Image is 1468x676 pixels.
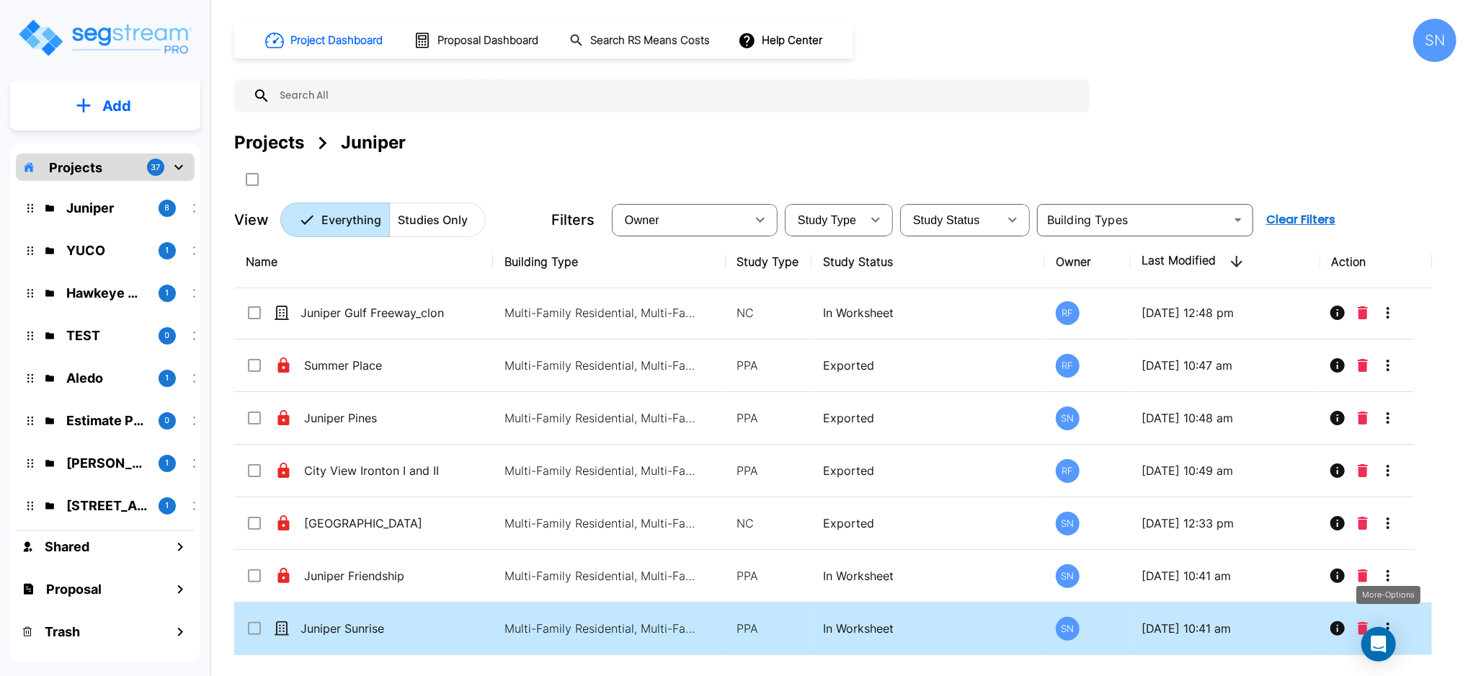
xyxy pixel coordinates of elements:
[259,25,391,56] button: Project Dashboard
[66,241,147,260] p: YUCO
[46,579,102,599] h1: Proposal
[290,32,383,49] h1: Project Dashboard
[1352,404,1374,432] button: Delete
[304,357,448,374] p: Summer Place
[1352,298,1374,327] button: Delete
[1142,304,1309,321] p: [DATE] 12:48 pm
[1142,409,1309,427] p: [DATE] 10:48 am
[238,165,267,194] button: SelectAll
[1044,236,1131,288] th: Owner
[234,130,304,156] div: Projects
[1374,404,1402,432] button: More-Options
[1374,351,1402,380] button: More-Options
[1374,456,1402,485] button: More-Options
[166,244,169,257] p: 1
[823,304,1033,321] p: In Worksheet
[504,304,699,321] p: Multi-Family Residential, Multi-Family Residential, Multi-Family Residential, Multi-Family Reside...
[1374,509,1402,538] button: More-Options
[66,326,147,345] p: TEST
[1374,614,1402,643] button: More-Options
[590,32,710,49] h1: Search RS Means Costs
[551,209,595,231] p: Filters
[66,198,147,218] p: Juniper
[1056,459,1080,483] div: RF
[341,130,406,156] div: Juniper
[270,79,1082,112] input: Search All
[45,622,80,641] h1: Trash
[823,462,1033,479] p: Exported
[66,411,147,430] p: Estimate Property
[823,357,1033,374] p: Exported
[1056,512,1080,535] div: SN
[1374,561,1402,590] button: More-Options
[66,368,147,388] p: Aledo
[166,499,169,512] p: 1
[66,453,147,473] p: Kessler Rental
[564,27,718,55] button: Search RS Means Costs
[1142,515,1309,532] p: [DATE] 12:33 pm
[1142,620,1309,637] p: [DATE] 10:41 am
[66,283,147,303] p: Hawkeye Medical LLC
[166,457,169,469] p: 1
[504,567,699,584] p: Multi-Family Residential, Multi-Family Residential, Multi-Family Residential, Multi-Family Reside...
[1056,406,1080,430] div: SN
[493,236,726,288] th: Building Type
[1142,567,1309,584] p: [DATE] 10:41 am
[151,161,161,174] p: 37
[811,236,1044,288] th: Study Status
[726,236,812,288] th: Study Type
[504,515,699,532] p: Multi-Family Residential, Multi-Family Residential, Multi-Family Residential, Multi-Family Reside...
[280,203,486,237] div: Platform
[301,620,445,637] p: Juniper Sunrise
[166,287,169,299] p: 1
[45,537,89,556] h1: Shared
[798,214,856,226] span: Study Type
[1056,564,1080,588] div: SN
[1056,617,1080,641] div: SN
[166,372,169,384] p: 1
[737,515,801,532] p: NC
[1361,627,1396,662] div: Open Intercom Messenger
[1356,586,1420,604] div: More-Options
[903,200,998,240] div: Select
[408,25,546,55] button: Proposal Dashboard
[234,236,493,288] th: Name
[1041,210,1225,230] input: Building Types
[389,203,486,237] button: Studies Only
[735,27,828,54] button: Help Center
[17,17,193,58] img: Logo
[1056,301,1080,325] div: RF
[737,620,801,637] p: PPA
[301,304,445,321] p: Juniper Gulf Freeway_clone
[823,567,1033,584] p: In Worksheet
[1323,509,1352,538] button: Info
[1131,236,1320,288] th: Last Modified
[737,409,801,427] p: PPA
[10,85,200,127] button: Add
[165,414,170,427] p: 0
[1413,19,1456,62] div: SN
[823,515,1033,532] p: Exported
[823,409,1033,427] p: Exported
[1323,456,1352,485] button: Info
[1352,561,1374,590] button: Delete
[321,211,381,228] p: Everything
[1142,357,1309,374] p: [DATE] 10:47 am
[1323,351,1352,380] button: Info
[1374,298,1402,327] button: More-Options
[504,462,699,479] p: Multi-Family Residential, Multi-Family Residential, Multi-Family Residential, Multi-Family Reside...
[625,214,659,226] span: Owner
[737,357,801,374] p: PPA
[66,496,147,515] p: 138 Polecat Lane
[823,620,1033,637] p: In Worksheet
[49,158,102,177] p: Projects
[1352,614,1374,643] button: Delete
[737,462,801,479] p: PPA
[304,462,448,479] p: City View Ironton I and II
[737,567,801,584] p: PPA
[913,214,980,226] span: Study Status
[304,567,448,584] p: Juniper Friendship
[504,409,699,427] p: Multi-Family Residential, Multi-Family Residential, Multi-Family Residential, Multi-Family Reside...
[102,95,131,117] p: Add
[165,329,170,342] p: 0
